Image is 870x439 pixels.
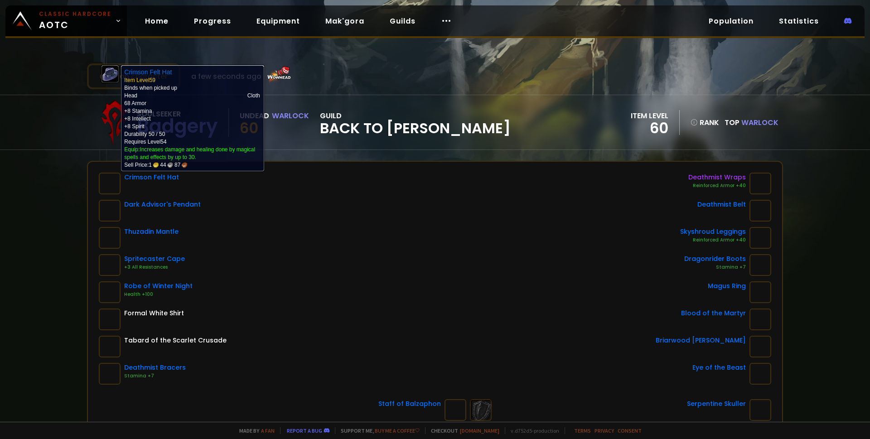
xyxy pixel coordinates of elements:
div: Formal White Shirt [124,309,184,318]
span: Made by [234,427,275,434]
a: Population [701,12,761,30]
a: Home [138,12,176,30]
img: item-23192 [99,336,121,357]
div: Dark Advisor's Pendant [124,200,201,209]
img: item-22070 [749,200,771,222]
img: item-22412 [99,227,121,249]
a: Report a bug [287,427,322,434]
img: item-14136 [99,281,121,303]
span: +8 Spirit [124,123,144,130]
div: Skyshroud Leggings [680,227,746,236]
img: item-18691 [99,200,121,222]
a: Increases damage and healing done by magical spells and effects by up to 30. [124,146,255,160]
div: Top [725,117,778,128]
a: Equipment [249,12,307,30]
a: Buy me a coffee [375,427,420,434]
div: Briarwood [PERSON_NAME] [656,336,746,345]
span: Back to [PERSON_NAME] [320,121,511,135]
img: item-17045 [749,309,771,330]
div: Thuzadin Mantle [124,227,179,236]
span: v. d752d5 - production [505,427,559,434]
a: Statistics [772,12,826,30]
a: a fan [261,427,275,434]
img: item-11623 [99,254,121,276]
div: +3 All Resistances [124,264,185,271]
a: Terms [574,427,591,434]
span: Checkout [425,427,499,434]
div: Blood of the Martyr [681,309,746,318]
div: Stamina +7 [684,264,746,271]
span: +8 Intellect [124,116,150,122]
a: Progress [187,12,238,30]
span: AOTC [39,10,111,32]
a: Guilds [382,12,423,30]
img: item-18727 [99,173,121,194]
img: item-13968 [749,363,771,385]
img: item-23124 [445,399,466,421]
a: Classic HardcoreAOTC [5,5,127,36]
div: Robe of Winter Night [124,281,193,291]
div: Reinforced Armor +40 [680,236,746,244]
div: Eye of the Beast [692,363,746,372]
span: Equip: [124,146,255,160]
img: item-12930 [749,336,771,357]
div: Serpentine Skuller [687,399,746,409]
span: Item Level 59 [124,77,155,83]
small: Classic Hardcore [39,10,111,18]
div: Deathmist Belt [697,200,746,209]
img: item-13283 [749,281,771,303]
b: Crimson Felt Hat [124,68,172,76]
div: Crimson Felt Hat [124,173,179,182]
span: 1 [149,161,159,169]
div: Tabard of the Scarlet Crusade [124,336,227,345]
td: Requires Level 54 [124,138,261,169]
div: Staff of Balzaphon [378,399,441,409]
span: 44 [160,161,173,169]
div: 60 [631,121,668,135]
button: Scan character [87,63,180,89]
span: 87 [174,161,187,169]
div: Reinforced Armor +40 [688,182,746,189]
td: Binds when picked up Durability 50 / 50 [124,68,261,138]
a: Privacy [594,427,614,434]
span: Cloth [247,92,260,99]
div: Deathmist Bracers [124,363,186,372]
img: item-4334 [99,309,121,330]
div: Magus Ring [708,281,746,291]
span: Warlock [741,117,778,128]
span: +8 Stamina [124,108,152,114]
div: Dragonrider Boots [684,254,746,264]
img: item-13170 [749,227,771,249]
img: item-22077 [749,173,771,194]
img: item-12605 [749,399,771,421]
span: Support me, [335,427,420,434]
div: Deathmist Wraps [688,173,746,182]
div: item level [631,110,668,121]
div: Spritecaster Cape [124,254,185,264]
a: Consent [618,427,642,434]
div: Warlock [272,110,309,121]
a: Mak'gora [318,12,372,30]
div: Sell Price: [124,161,261,169]
img: item-22071 [99,363,121,385]
img: item-18102 [749,254,771,276]
div: Stamina +7 [124,372,186,380]
div: Health +100 [124,291,193,298]
span: 68 Armor [124,100,146,106]
a: [DOMAIN_NAME] [460,427,499,434]
div: rank [691,117,719,128]
td: Head [124,92,161,100]
div: guild [320,110,511,135]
